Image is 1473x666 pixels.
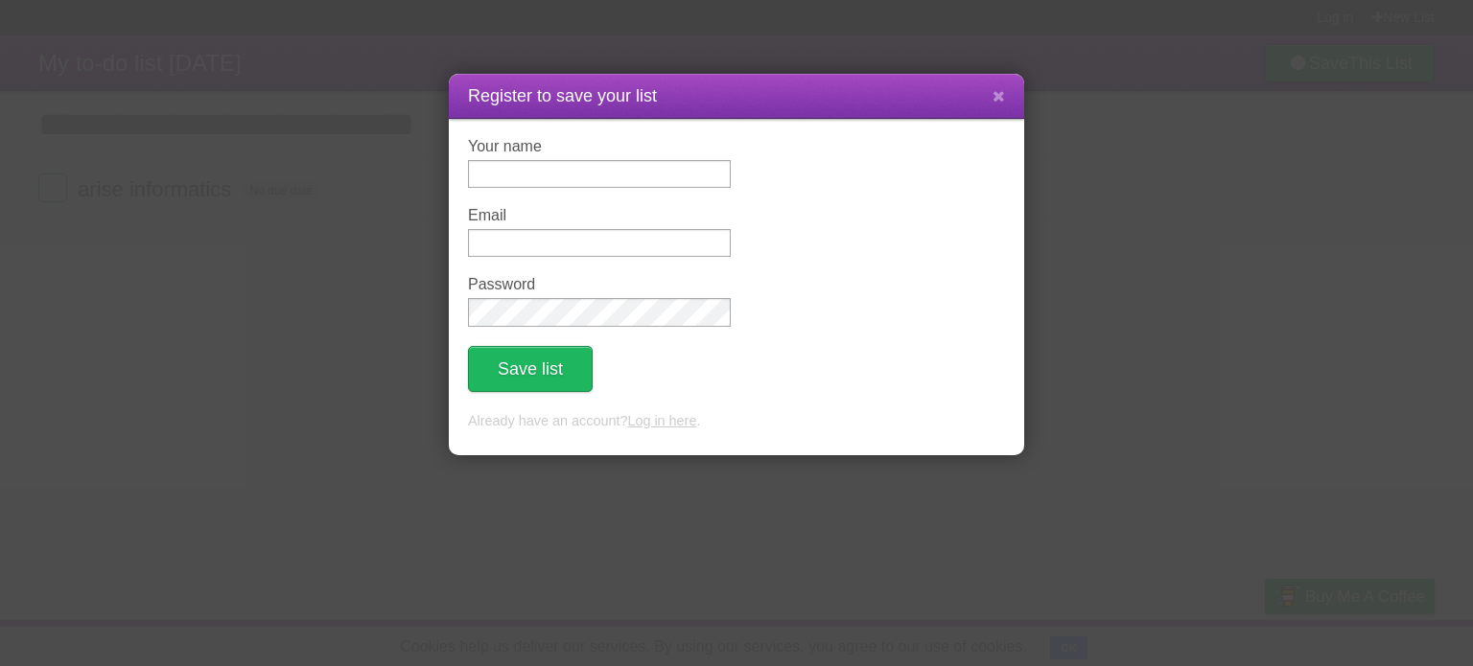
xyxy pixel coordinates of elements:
button: Save list [468,346,593,392]
label: Password [468,276,731,293]
a: Log in here [627,413,696,428]
label: Your name [468,138,731,155]
label: Email [468,207,731,224]
p: Already have an account? . [468,411,1005,432]
h1: Register to save your list [468,83,1005,109]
